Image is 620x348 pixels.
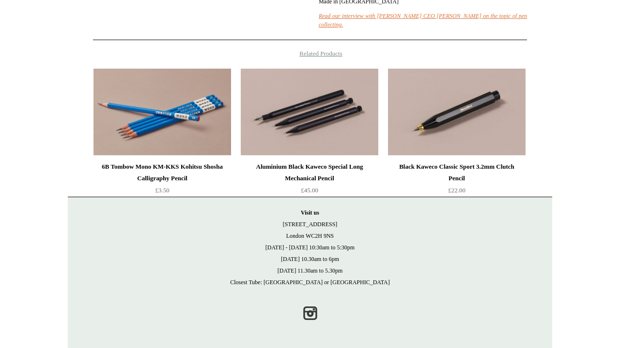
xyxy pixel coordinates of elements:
[96,161,229,184] div: 6B Tombow Mono KM-KKS Kohitsu Shosha Calligraphy Pencil
[241,69,378,156] a: Aluminium Black Kaweco Special Long Mechanical Pencil Aluminium Black Kaweco Special Long Mechani...
[243,161,376,184] div: Aluminium Black Kaweco Special Long Mechanical Pencil
[155,187,169,194] span: £3.50
[388,161,526,201] a: Black Kaweco Classic Sport 3.2mm Clutch Pencil £22.00
[448,187,465,194] span: £22.00
[241,161,378,201] a: Aluminium Black Kaweco Special Long Mechanical Pencil £45.00
[77,207,542,288] p: [STREET_ADDRESS] London WC2H 9NS [DATE] - [DATE] 10:30am to 5:30pm [DATE] 10.30am to 6pm [DATE] 1...
[319,13,527,28] a: Read our interview with [PERSON_NAME] CEO [PERSON_NAME] on the topic of pen collecting.
[93,161,231,201] a: 6B Tombow Mono KM-KKS Kohitsu Shosha Calligraphy Pencil £3.50
[301,209,319,216] strong: Visit us
[390,161,523,184] div: Black Kaweco Classic Sport 3.2mm Clutch Pencil
[93,69,231,156] a: 6B Tombow Mono KM-KKS Kohitsu Shosha Calligraphy Pencil 6B Tombow Mono KM-KKS Kohitsu Shosha Call...
[241,69,378,156] img: Aluminium Black Kaweco Special Long Mechanical Pencil
[388,69,526,156] a: Black Kaweco Classic Sport 3.2mm Clutch Pencil Black Kaweco Classic Sport 3.2mm Clutch Pencil
[93,69,231,156] img: 6B Tombow Mono KM-KKS Kohitsu Shosha Calligraphy Pencil
[301,187,318,194] span: £45.00
[388,69,526,156] img: Black Kaweco Classic Sport 3.2mm Clutch Pencil
[68,50,552,58] h4: Related Products
[299,303,321,324] a: Instagram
